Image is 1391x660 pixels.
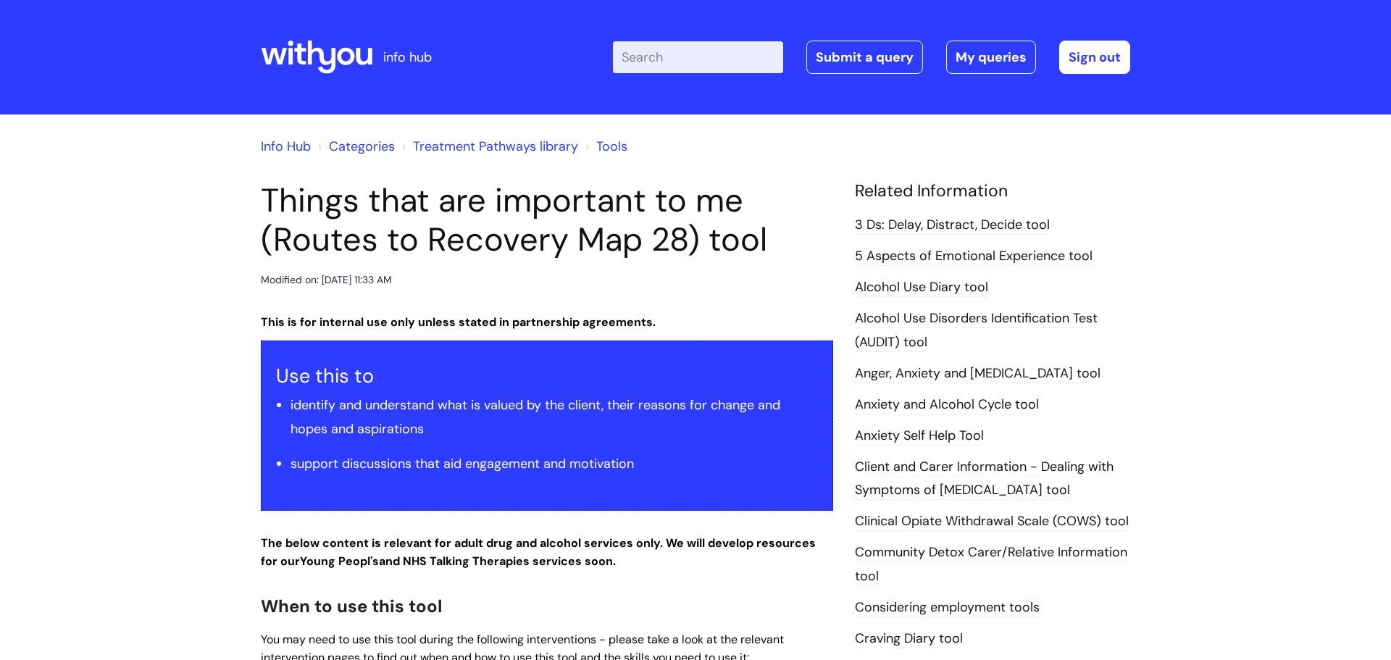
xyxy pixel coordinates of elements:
[806,41,923,74] a: Submit a query
[383,46,432,69] p: info hub
[946,41,1036,74] a: My queries
[291,393,818,440] li: identify and understand what is valued by the client, their reasons for change and hopes and aspi...
[855,512,1129,531] a: Clinical Opiate Withdrawal Scale (COWS) tool
[261,314,656,330] strong: This is for internal use only unless stated in partnership agreements.
[855,427,984,446] a: Anxiety Self Help Tool
[855,309,1098,351] a: Alcohol Use Disorders Identification Test (AUDIT) tool
[314,135,395,158] li: Solution home
[261,181,833,259] h1: Things that are important to me (Routes to Recovery Map 28) tool
[855,181,1130,201] h4: Related Information
[398,135,578,158] li: Treatment Pathways library
[855,278,988,297] a: Alcohol Use Diary tool
[300,554,379,569] strong: Young Peopl's
[261,138,311,155] a: Info Hub
[596,138,627,155] a: Tools
[261,271,392,289] div: Modified on: [DATE] 11:33 AM
[613,41,1130,74] div: | -
[261,535,816,569] strong: The below content is relevant for adult drug and alcohol services only. We will develop resources...
[276,364,818,388] h3: Use this to
[291,452,818,475] li: support discussions that aid engagement and motivation
[613,41,783,73] input: Search
[855,364,1100,383] a: Anger, Anxiety and [MEDICAL_DATA] tool
[582,135,627,158] li: Tools
[855,458,1114,500] a: Client and Carer Information - Dealing with Symptoms of [MEDICAL_DATA] tool
[855,216,1050,235] a: 3 Ds: Delay, Distract, Decide tool
[855,543,1127,585] a: Community Detox Carer/Relative Information tool
[855,247,1093,266] a: 5 Aspects of Emotional Experience tool
[329,138,395,155] a: Categories
[855,630,963,648] a: Craving Diary tool
[413,138,578,155] a: Treatment Pathways library
[1059,41,1130,74] a: Sign out
[855,598,1040,617] a: Considering employment tools
[855,396,1039,414] a: Anxiety and Alcohol Cycle tool
[261,595,442,617] span: When to use this tool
